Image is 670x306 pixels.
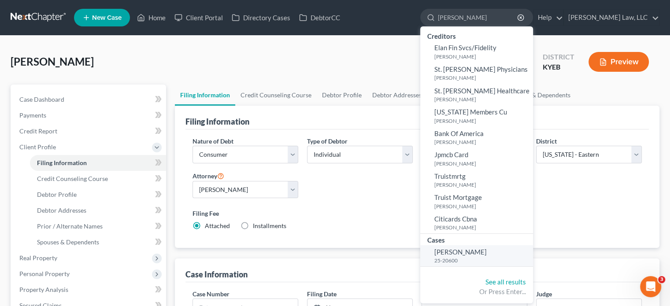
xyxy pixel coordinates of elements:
small: [PERSON_NAME] [434,96,531,103]
span: Credit Report [19,127,57,135]
a: Prior / Alternate Names [30,218,166,234]
a: St. [PERSON_NAME] Physicians[PERSON_NAME] [420,63,533,84]
span: [PERSON_NAME] [11,55,94,68]
a: Truistmrtg[PERSON_NAME] [420,170,533,191]
label: Case Number [192,289,230,299]
a: Credit Counseling Course [235,85,317,106]
label: Type of Debtor [307,136,348,146]
small: [PERSON_NAME] [434,53,531,60]
span: Attached [205,222,230,229]
div: Filing Information [185,116,249,127]
span: Client Profile [19,143,56,151]
small: [PERSON_NAME] [434,181,531,188]
label: Filing Fee [192,209,642,218]
a: Filing Information [175,85,235,106]
a: [PERSON_NAME] Law, LLC [564,10,659,26]
span: Property Analysis [19,286,68,293]
span: Case Dashboard [19,96,64,103]
span: New Case [92,15,122,21]
label: Judge [536,289,552,299]
a: Directory Cases [227,10,295,26]
div: Creditors [420,30,533,41]
a: Home [133,10,170,26]
label: Attorney [192,170,224,181]
a: Filing Information [30,155,166,171]
div: Or Press Enter... [427,287,526,296]
a: Debtor Profile [317,85,367,106]
span: Payments [19,111,46,119]
a: Jpmcb Card[PERSON_NAME] [420,148,533,170]
span: Debtor Profile [37,191,77,198]
a: Credit Counseling Course [30,171,166,187]
a: St. [PERSON_NAME] Healthcare[PERSON_NAME] [420,84,533,106]
a: Help [533,10,563,26]
a: Spouses & Dependents [503,85,576,106]
small: [PERSON_NAME] [434,74,531,81]
span: [PERSON_NAME] [434,248,487,256]
a: [PERSON_NAME]25-20600 [420,245,533,267]
span: Filing Information [37,159,87,166]
span: Citicards Cbna [434,215,477,223]
button: Preview [589,52,649,72]
span: Credit Counseling Course [37,175,108,182]
small: [PERSON_NAME] [434,224,531,231]
a: Payments [12,107,166,123]
small: [PERSON_NAME] [434,117,531,125]
span: 3 [658,276,665,283]
span: Real Property [19,254,57,262]
span: Debtor Addresses [37,206,86,214]
small: 25-20600 [434,257,531,264]
a: Elan Fin Svcs/Fidelity[PERSON_NAME] [420,41,533,63]
div: District [543,52,574,62]
iframe: Intercom live chat [640,276,661,297]
span: Prior / Alternate Names [37,222,103,230]
span: Elan Fin Svcs/Fidelity [434,44,496,52]
a: Debtor Addresses [30,203,166,218]
label: Nature of Debt [192,136,233,146]
span: Truistmrtg [434,172,466,180]
label: Filing Date [307,289,337,299]
label: District [536,136,557,146]
a: Client Portal [170,10,227,26]
span: Bank Of America [434,129,484,137]
div: Cases [420,234,533,245]
small: [PERSON_NAME] [434,138,531,146]
span: St. [PERSON_NAME] Physicians [434,65,528,73]
span: Personal Property [19,270,70,277]
a: DebtorCC [295,10,344,26]
div: KYEB [543,62,574,72]
input: Search by name... [438,9,518,26]
span: St. [PERSON_NAME] Healthcare [434,87,529,95]
a: [US_STATE] Members Cu[PERSON_NAME] [420,105,533,127]
span: Jpmcb Card [434,151,468,159]
small: [PERSON_NAME] [434,160,531,167]
a: See all results [485,278,526,286]
a: Debtor Addresses [367,85,427,106]
small: [PERSON_NAME] [434,203,531,210]
a: Case Dashboard [12,92,166,107]
span: Spouses & Dependents [37,238,99,246]
a: Property Analysis [12,282,166,298]
span: [US_STATE] Members Cu [434,108,507,116]
span: Installments [253,222,286,229]
span: Truist Mortgage [434,193,482,201]
a: Debtor Profile [30,187,166,203]
a: Truist Mortgage[PERSON_NAME] [420,191,533,212]
div: Case Information [185,269,248,280]
a: Bank Of America[PERSON_NAME] [420,127,533,148]
a: Credit Report [12,123,166,139]
a: Spouses & Dependents [30,234,166,250]
a: Citicards Cbna[PERSON_NAME] [420,212,533,234]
